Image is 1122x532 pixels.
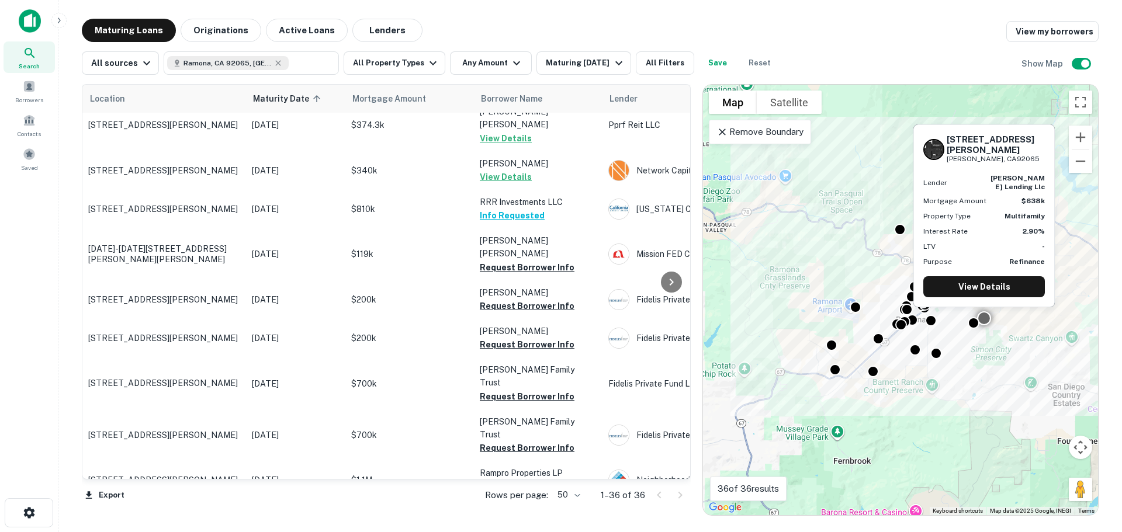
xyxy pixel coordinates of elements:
[82,19,176,42] button: Maturing Loans
[1042,242,1045,251] strong: -
[252,332,340,345] p: [DATE]
[480,234,597,260] p: [PERSON_NAME] [PERSON_NAME]
[553,486,582,503] div: 50
[88,165,240,176] p: [STREET_ADDRESS][PERSON_NAME]
[352,19,423,42] button: Lenders
[246,85,345,113] th: Maturity Date
[252,377,340,390] p: [DATE]
[923,256,952,267] p: Purpose
[91,56,154,70] div: All sources
[933,507,983,515] button: Keyboard shortcuts
[266,19,348,42] button: Active Loans
[923,211,971,221] p: Property Type
[608,160,784,181] div: Network Capital
[82,85,246,113] th: Location
[4,41,55,73] div: Search
[19,9,41,33] img: capitalize-icon.png
[703,85,1098,515] div: 0 0
[480,363,597,389] p: [PERSON_NAME] Family Trust
[609,161,629,180] img: picture
[252,474,340,486] p: [DATE]
[88,120,240,130] p: [STREET_ADDRESS][PERSON_NAME]
[352,92,441,106] span: Mortgage Amount
[252,293,340,306] p: [DATE]
[1005,212,1045,220] strong: Multifamily
[351,429,468,441] p: $700k
[1069,436,1092,459] button: Map camera controls
[706,500,744,515] img: Google
[18,129,41,138] span: Contacts
[609,470,629,490] img: picture
[480,338,574,352] button: Request Borrower Info
[82,486,127,504] button: Export
[351,248,468,260] p: $119k
[1006,21,1099,42] a: View my borrowers
[480,390,574,404] button: Request Borrower Info
[351,203,468,215] p: $810k
[480,105,597,131] p: [PERSON_NAME] [PERSON_NAME]
[480,299,574,313] button: Request Borrower Info
[252,429,340,441] p: [DATE]
[608,244,784,265] div: Mission FED Credit Union
[480,467,597,479] p: Rampro Properties LP
[15,95,43,105] span: Borrowers
[741,51,778,75] button: Reset
[88,475,240,485] p: [STREET_ADDRESS][PERSON_NAME]
[480,157,597,170] p: [PERSON_NAME]
[351,293,468,306] p: $200k
[1021,197,1045,205] strong: $638k
[1069,149,1092,173] button: Zoom out
[252,164,340,177] p: [DATE]
[253,92,324,106] span: Maturity Date
[706,500,744,515] a: Open this area in Google Maps (opens a new window)
[608,119,784,131] p: Pprf Reit LLC
[608,289,784,310] div: Fidelis Private Fund
[608,470,784,491] div: Neighborhood National Bank
[450,51,532,75] button: Any Amount
[1069,91,1092,114] button: Toggle fullscreen view
[4,109,55,141] a: Contacts
[716,125,804,139] p: Remove Boundary
[609,244,629,264] img: picture
[601,488,645,502] p: 1–36 of 36
[183,58,271,68] span: Ramona, CA 92065, [GEOGRAPHIC_DATA]
[480,286,597,299] p: [PERSON_NAME]
[546,56,625,70] div: Maturing [DATE]
[923,178,947,188] p: Lender
[718,482,779,496] p: 36 of 36 results
[923,226,968,237] p: Interest Rate
[82,51,159,75] button: All sources
[88,204,240,214] p: [STREET_ADDRESS][PERSON_NAME]
[351,164,468,177] p: $340k
[351,474,468,486] p: $1.1M
[480,260,574,274] button: Request Borrower Info
[480,325,597,338] p: [PERSON_NAME]
[480,208,545,222] button: Info Requested
[609,290,629,310] img: picture
[757,91,822,114] button: Show satellite imagery
[1069,126,1092,149] button: Zoom in
[4,143,55,175] a: Saved
[609,328,629,348] img: picture
[608,199,784,220] div: [US_STATE] Credit Union
[88,294,240,305] p: [STREET_ADDRESS][PERSON_NAME]
[88,430,240,440] p: [STREET_ADDRESS][PERSON_NAME]
[480,441,574,455] button: Request Borrower Info
[1064,439,1122,495] iframe: Chat Widget
[608,377,784,390] p: Fidelis Private Fund LP
[252,248,340,260] p: [DATE]
[88,333,240,343] p: [STREET_ADDRESS][PERSON_NAME]
[947,134,1045,155] h6: [STREET_ADDRESS][PERSON_NAME]
[923,276,1045,297] a: View Details
[89,92,125,106] span: Location
[609,199,629,219] img: picture
[699,51,736,75] button: Save your search to get updates of matches that match your search criteria.
[709,91,757,114] button: Show street map
[4,75,55,107] a: Borrowers
[252,119,340,131] p: [DATE]
[923,241,936,252] p: LTV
